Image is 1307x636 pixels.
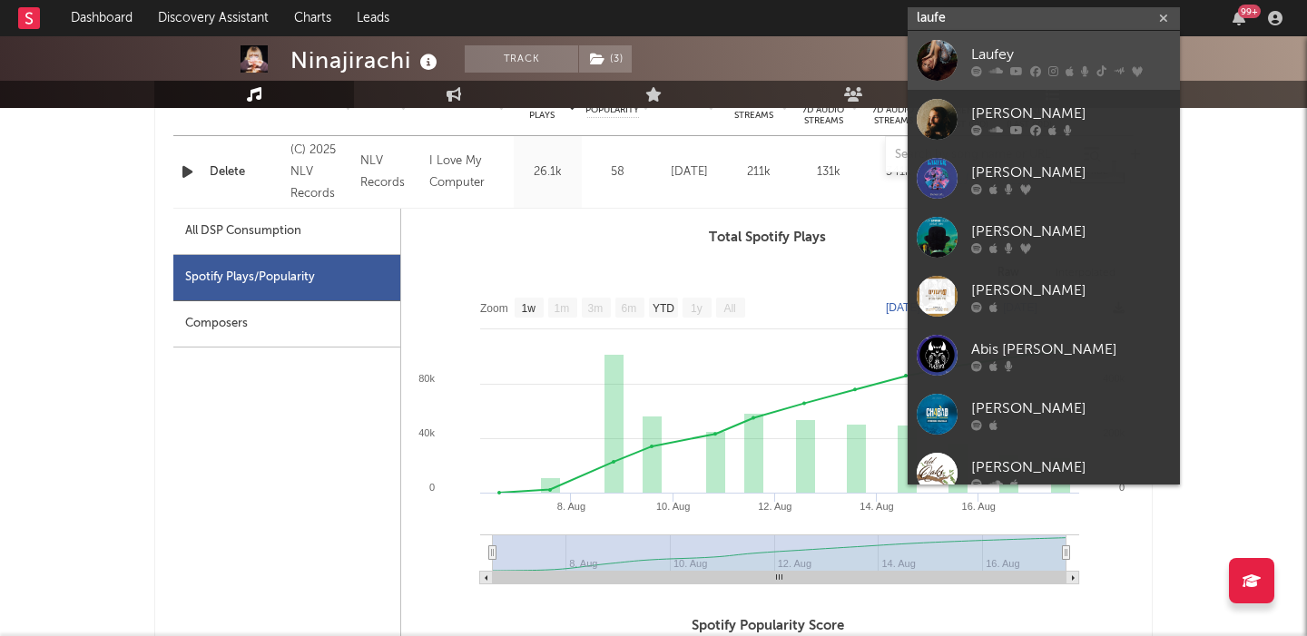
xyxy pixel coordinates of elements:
[971,103,1171,124] div: [PERSON_NAME]
[971,220,1171,242] div: [PERSON_NAME]
[971,397,1171,419] div: [PERSON_NAME]
[429,482,435,493] text: 0
[555,302,570,315] text: 1m
[886,148,1077,162] input: Search by song name or URL
[908,149,1180,208] a: [PERSON_NAME]
[908,7,1180,30] input: Search for artists
[971,44,1171,65] div: Laufey
[480,302,508,315] text: Zoom
[1119,482,1125,493] text: 0
[860,501,893,512] text: 14. Aug
[908,31,1180,90] a: Laufey
[401,227,1134,249] h3: Total Spotify Plays
[1233,11,1245,25] button: 99+
[522,302,536,315] text: 1w
[971,456,1171,478] div: [PERSON_NAME]
[173,255,400,301] div: Spotify Plays/Popularity
[908,385,1180,444] a: [PERSON_NAME]
[908,444,1180,503] a: [PERSON_NAME]
[418,373,435,384] text: 80k
[185,220,301,242] div: All DSP Consumption
[908,208,1180,267] a: [PERSON_NAME]
[886,301,920,314] text: [DATE]
[656,501,690,512] text: 10. Aug
[758,501,791,512] text: 12. Aug
[971,338,1171,360] div: Abis [PERSON_NAME]
[908,90,1180,149] a: [PERSON_NAME]
[173,301,400,347] div: Composers
[723,302,735,315] text: All
[622,302,637,315] text: 6m
[971,161,1171,183] div: [PERSON_NAME]
[578,45,633,73] span: ( 3 )
[971,279,1171,301] div: [PERSON_NAME]
[962,501,996,512] text: 16. Aug
[1238,5,1261,18] div: 99 +
[691,302,703,315] text: 1y
[557,501,585,512] text: 8. Aug
[418,427,435,438] text: 40k
[579,45,632,73] button: (3)
[588,302,604,315] text: 3m
[465,45,578,73] button: Track
[290,45,442,75] div: Ninajirachi
[908,326,1180,385] a: Abis [PERSON_NAME]
[173,209,400,255] div: All DSP Consumption
[908,267,1180,326] a: [PERSON_NAME]
[653,302,674,315] text: YTD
